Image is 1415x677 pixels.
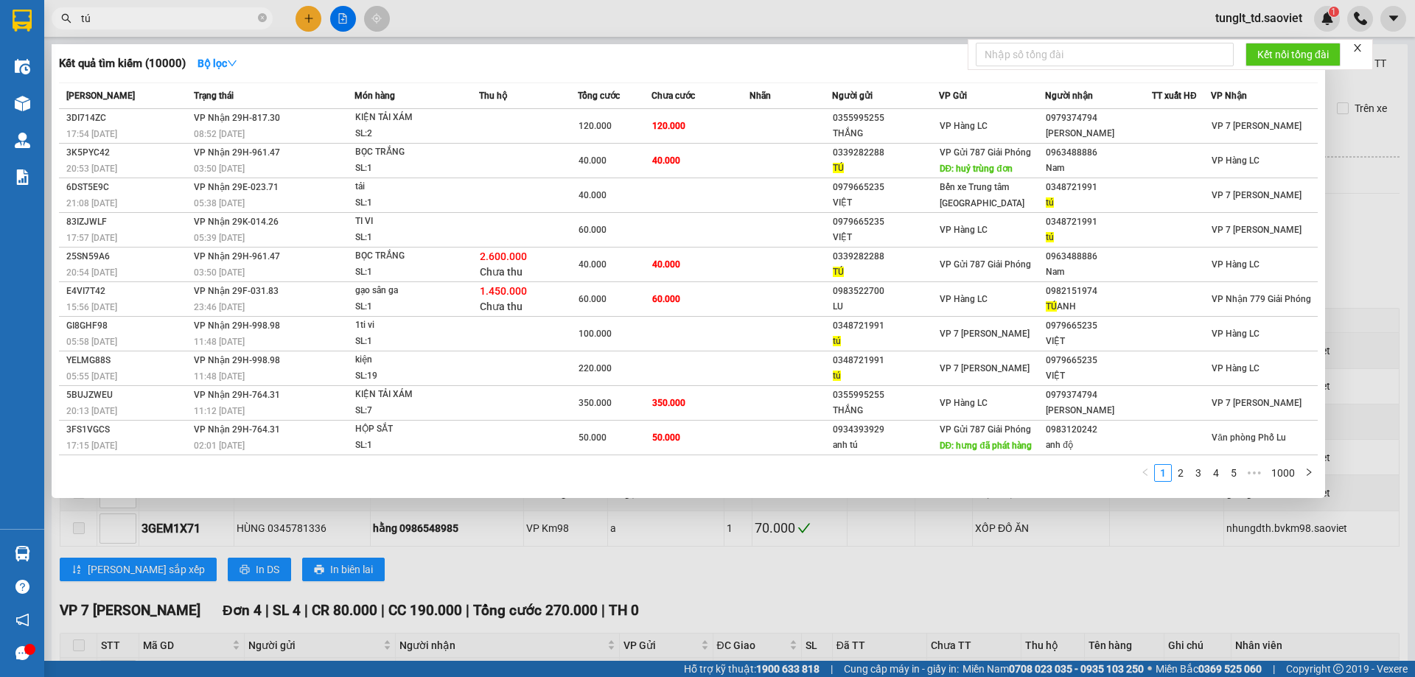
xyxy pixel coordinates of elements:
span: VP Hàng LC [1212,259,1259,270]
div: 0979665235 [833,180,938,195]
span: 100.000 [579,329,612,339]
span: Chưa thu [480,266,523,278]
span: 50.000 [652,432,680,443]
div: 83IZJWLF [66,214,189,230]
span: VP Nhận 29H-961.47 [194,147,280,158]
span: VP Gửi 787 Giải Phóng [940,147,1031,158]
div: 0355995255 [833,111,938,126]
div: 3FS1VGCS [66,422,189,438]
div: KIỆN TẢI XÁM [355,110,466,126]
span: Người gửi [832,91,873,101]
h3: Kết quả tìm kiếm ( 10000 ) [59,56,186,71]
span: 350.000 [652,398,685,408]
li: 1000 [1266,464,1300,482]
div: 3K5PYC42 [66,145,189,161]
span: 08:52 [DATE] [194,129,245,139]
li: 5 [1225,464,1243,482]
span: right [1304,468,1313,477]
span: TÚ [833,267,844,277]
button: right [1300,464,1318,482]
span: 17:15 [DATE] [66,441,117,451]
span: 05:39 [DATE] [194,233,245,243]
img: warehouse-icon [15,59,30,74]
div: SL: 1 [355,264,466,281]
div: 25SN59A6 [66,249,189,264]
span: 40.000 [652,259,680,270]
span: VP Nhận 29H-961.47 [194,251,280,262]
div: anh tú [833,438,938,453]
span: 40.000 [579,259,607,270]
span: 21:08 [DATE] [66,198,117,208]
span: [PERSON_NAME] [66,91,135,101]
span: VP Gửi 787 Giải Phóng [940,424,1031,435]
span: VP Nhận 779 Giải Phóng [1212,294,1311,304]
span: VP Nhận 29H-764.31 [194,390,280,400]
strong: Bộ lọc [198,57,237,69]
span: VP Hàng LC [940,294,988,304]
span: TÚ [1046,301,1057,312]
li: 3 [1189,464,1207,482]
span: 120.000 [652,121,685,131]
div: Nam [1046,264,1151,280]
span: VP Hàng LC [1212,363,1259,373]
div: BỌC TRẮNG [355,248,466,264]
span: VP Hàng LC [1212,329,1259,339]
div: 0348721991 [1046,214,1151,230]
a: 3 [1190,465,1206,481]
span: DĐ: huỷ trùng đơn [940,164,1013,174]
span: 20:54 [DATE] [66,267,117,278]
span: VP Gửi [939,91,967,101]
span: 11:12 [DATE] [194,406,245,416]
div: SL: 1 [355,438,466,454]
span: tú [1046,232,1054,242]
span: 2.600.000 [480,250,527,262]
span: 40.000 [579,190,607,200]
span: tú [833,371,841,381]
span: 20:13 [DATE] [66,406,117,416]
a: 4 [1208,465,1224,481]
div: 0934393929 [833,422,938,438]
span: VP Nhận 29H-998.98 [194,320,280,331]
div: VIỆT [1046,334,1151,349]
span: TT xuất HĐ [1152,91,1197,101]
span: DĐ: hưng đã phát hàng [940,441,1032,451]
div: 0979665235 [1046,353,1151,368]
li: Next Page [1300,464,1318,482]
span: 1.450.000 [480,285,527,297]
div: [PERSON_NAME] [1046,403,1151,418]
span: 17:54 [DATE] [66,129,117,139]
span: 350.000 [579,398,612,408]
span: tú [1046,197,1054,208]
div: VIỆT [1046,368,1151,384]
span: Kết nối tổng đài [1257,46,1329,63]
span: VP Hàng LC [940,121,988,131]
span: Thu hộ [479,91,507,101]
div: SL: 1 [355,299,466,315]
div: kiện [355,352,466,368]
div: 0979374794 [1046,387,1151,403]
div: SL: 2 [355,126,466,142]
div: 0983522700 [833,284,938,299]
span: 03:50 [DATE] [194,164,245,174]
div: E4VI7T42 [66,284,189,299]
span: Bến xe Trung tâm [GEOGRAPHIC_DATA] [940,182,1024,208]
input: Nhập số tổng đài [976,43,1234,66]
span: 60.000 [579,294,607,304]
div: TI VI [355,214,466,230]
div: 5BUJZWEU [66,387,189,403]
span: Người nhận [1045,91,1093,101]
div: SL: 19 [355,368,466,385]
div: 0979374794 [1046,111,1151,126]
div: 3DI714ZC [66,111,189,126]
span: 17:57 [DATE] [66,233,117,243]
div: SL: 1 [355,230,466,246]
span: close [1352,43,1363,53]
span: ••• [1243,464,1266,482]
img: logo-vxr [13,10,32,32]
span: 03:50 [DATE] [194,267,245,278]
span: VP 7 [PERSON_NAME] [1212,398,1302,408]
img: solution-icon [15,169,30,185]
span: 60.000 [652,294,680,304]
div: BỌC TRẮNG [355,144,466,161]
span: left [1141,468,1150,477]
